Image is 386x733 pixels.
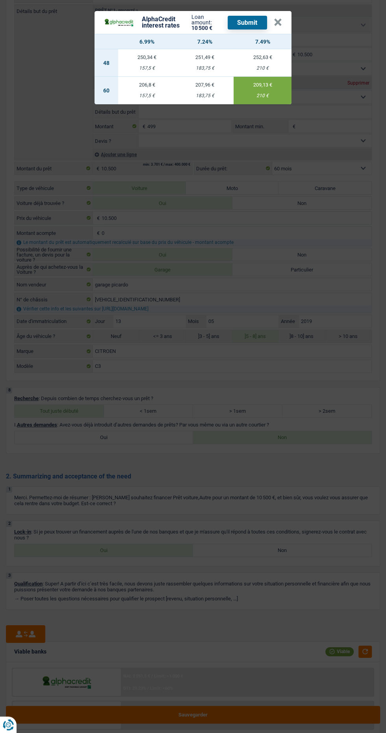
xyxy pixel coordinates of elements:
th: 6.99% [118,34,176,49]
button: Submit [228,16,267,30]
td: 60 [95,77,118,104]
div: 251,49 € [176,55,234,60]
button: × [274,18,282,26]
img: AlphaCredit [104,18,134,27]
div: 157,5 € [118,66,176,71]
div: 252,63 € [234,55,291,60]
div: 250,34 € [118,55,176,60]
div: 183,75 € [176,66,234,71]
td: 48 [95,49,118,77]
div: AlphaCredit interest rates [142,16,184,29]
div: 210 € [234,93,291,98]
div: 183,75 € [176,93,234,98]
div: 207,96 € [176,82,234,87]
span: Loan amount: [191,14,212,26]
div: 209,13 € [234,82,291,87]
th: 7.24% [176,34,234,49]
div: 157,5 € [118,93,176,98]
span: 10 500 € [191,25,212,31]
div: 210 € [234,66,291,71]
th: 7.49% [234,34,291,49]
div: 206,8 € [118,82,176,87]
